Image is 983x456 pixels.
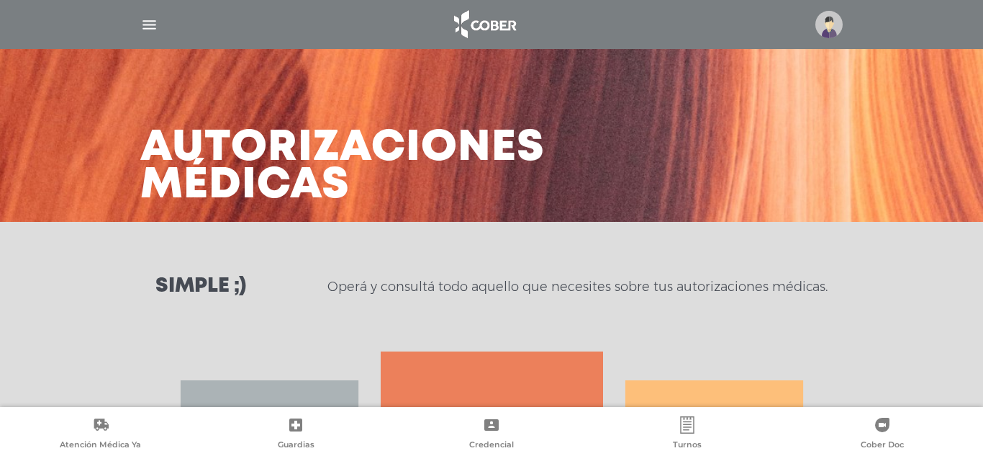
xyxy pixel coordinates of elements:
[446,7,522,42] img: logo_cober_home-white.png
[394,416,589,453] a: Credencial
[327,278,828,295] p: Operá y consultá todo aquello que necesites sobre tus autorizaciones médicas.
[469,439,514,452] span: Credencial
[589,416,785,453] a: Turnos
[815,11,843,38] img: profile-placeholder.svg
[3,416,199,453] a: Atención Médica Ya
[861,439,904,452] span: Cober Doc
[155,277,246,297] h3: Simple ;)
[673,439,702,452] span: Turnos
[199,416,394,453] a: Guardias
[140,130,545,205] h3: Autorizaciones médicas
[784,416,980,453] a: Cober Doc
[60,439,141,452] span: Atención Médica Ya
[140,16,158,34] img: Cober_menu-lines-white.svg
[278,439,314,452] span: Guardias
